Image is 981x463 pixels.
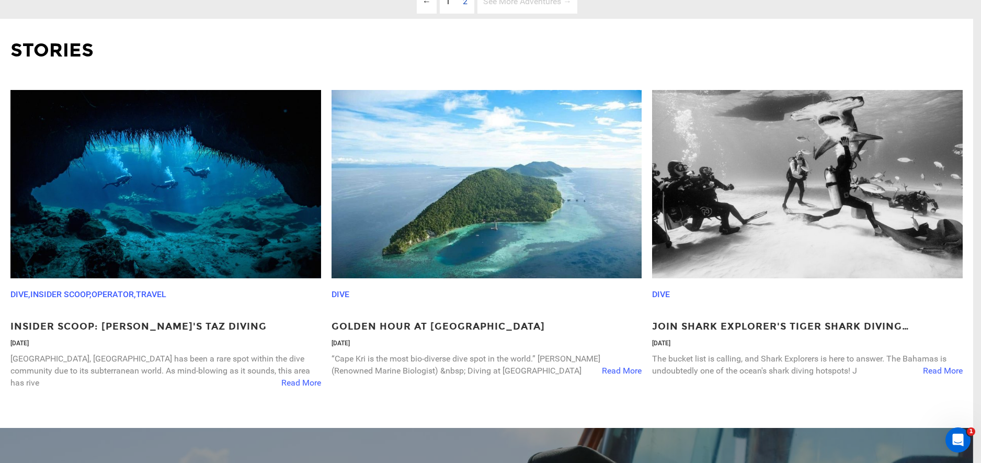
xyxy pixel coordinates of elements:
[332,289,349,299] a: Dive
[652,90,963,278] img: sharks-7-800x500.jpg
[332,320,642,334] a: Golden Hour At [GEOGRAPHIC_DATA]
[652,289,670,299] a: Dive
[10,289,28,299] a: Dive
[10,320,321,334] a: Insider Scoop: [PERSON_NAME]'s Taz Diving
[652,339,963,348] p: [DATE]
[281,377,321,389] span: Read More
[10,353,321,389] p: [GEOGRAPHIC_DATA], [GEOGRAPHIC_DATA] has been a rare spot within the dive community due to its su...
[134,289,136,299] span: ,
[967,427,975,436] span: 1
[332,90,642,278] img: Indonesia-Diving-Holiday-Raja-Ampat-Kri-Island-800x500.jpg
[10,339,321,348] p: [DATE]
[945,427,971,453] iframe: Intercom live chat
[136,289,166,299] a: Travel
[602,365,642,377] span: Read More
[10,37,963,64] p: Stories
[923,365,963,377] span: Read More
[10,90,321,278] img: BeFunky-photo-800x500.jpg
[332,339,642,348] p: [DATE]
[652,353,963,377] p: The bucket list is calling, and Shark Explorers is here to answer. The Bahamas is undoubtedly one...
[30,289,89,299] a: Insider Scoop
[89,289,92,299] span: ,
[28,289,30,299] span: ,
[92,289,134,299] a: Operator
[332,353,642,377] p: “Cape Kri is the most bio-diverse dive spot in the world.” [PERSON_NAME] (Renowned Marine Biologi...
[652,320,963,334] a: Join Shark Explorer's Tiger Shark Diving Expedition, [GEOGRAPHIC_DATA]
